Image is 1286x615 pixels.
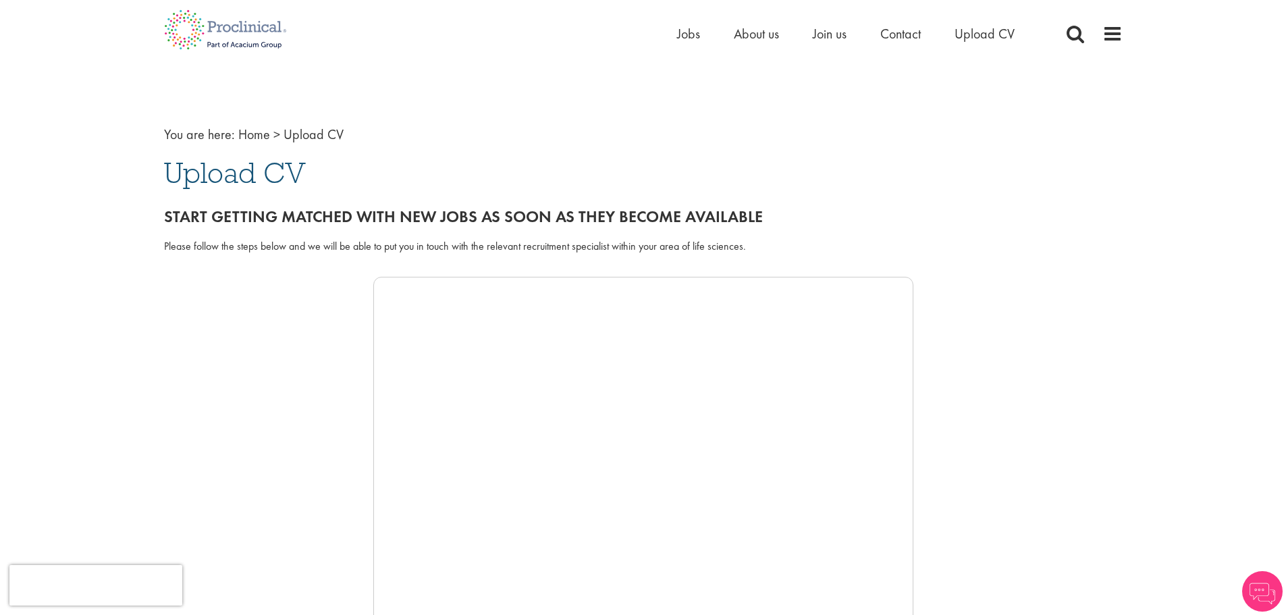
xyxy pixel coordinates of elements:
a: Upload CV [955,25,1015,43]
a: About us [734,25,779,43]
a: Jobs [677,25,700,43]
span: > [273,126,280,143]
span: You are here: [164,126,235,143]
a: Join us [813,25,847,43]
h2: Start getting matched with new jobs as soon as they become available [164,208,1123,225]
div: Please follow the steps below and we will be able to put you in touch with the relevant recruitme... [164,239,1123,255]
span: Upload CV [284,126,344,143]
a: Contact [880,25,921,43]
span: Upload CV [164,155,306,191]
iframe: reCAPTCHA [9,565,182,606]
a: breadcrumb link [238,126,270,143]
img: Chatbot [1242,571,1283,612]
